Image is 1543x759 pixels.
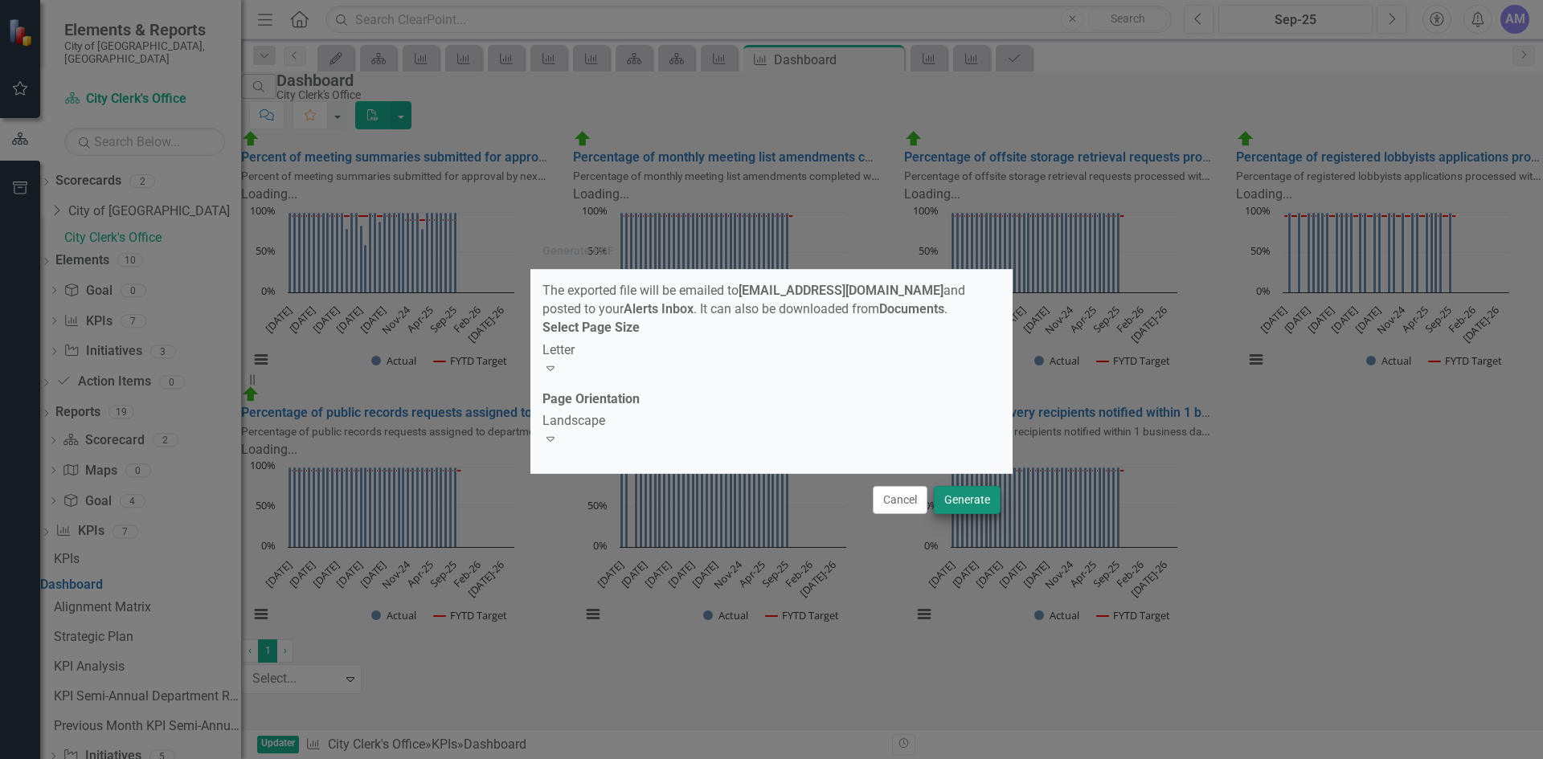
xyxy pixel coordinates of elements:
div: Letter [542,341,1001,360]
strong: [EMAIL_ADDRESS][DOMAIN_NAME] [739,283,943,298]
label: Page Orientation [542,390,640,409]
strong: Documents [879,301,944,316]
span: The exported file will be emailed to and posted to your . It can also be downloaded from . [542,283,965,316]
button: Cancel [873,486,927,514]
div: Generate PDF [542,245,614,257]
label: Select Page Size [542,319,640,337]
button: Generate [934,486,1001,514]
strong: Alerts Inbox [624,301,694,316]
div: Landscape [542,412,1001,431]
